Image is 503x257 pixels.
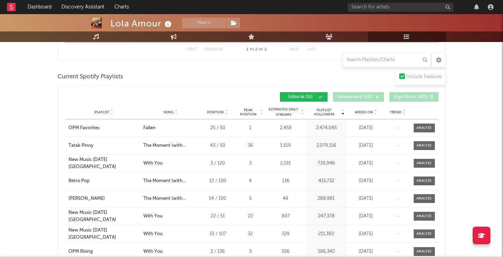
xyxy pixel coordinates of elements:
[202,160,234,167] div: 3 / 120
[285,95,317,99] span: Editorial ( 51 )
[68,209,140,223] a: New Music [DATE] [GEOGRAPHIC_DATA]
[308,125,345,132] div: 2,474,045
[355,110,373,114] span: Added On
[348,231,384,238] div: [DATE]
[390,110,401,114] span: Trend
[348,3,454,12] input: Search for artists
[267,231,304,238] div: 329
[267,195,304,202] div: 49
[348,178,384,185] div: [DATE]
[143,231,163,238] div: With You
[407,73,442,81] div: Include Features
[143,248,163,255] div: With You
[348,142,384,149] div: [DATE]
[259,48,263,51] span: of
[267,125,304,132] div: 2,458
[58,73,123,81] span: Current Spotify Playlists
[163,110,174,114] span: Song
[68,248,93,255] div: OPM Rising
[207,110,224,114] span: Position
[348,160,384,167] div: [DATE]
[237,231,264,238] div: 32
[68,195,140,202] a: [PERSON_NAME]
[202,195,234,202] div: 14 / 100
[68,178,90,185] div: Retro Pop
[250,48,254,51] span: to
[237,46,276,54] div: 1 2 2
[348,248,384,255] div: [DATE]
[389,92,438,102] button: Algorithmic(421)
[143,178,198,185] div: The Moment (with KOKORO)
[308,142,345,149] div: 2,079,156
[143,142,198,149] div: The Moment (with KOKORO)
[237,125,264,132] div: 1
[68,125,140,132] a: OPM Favorites
[394,95,428,99] span: Algorithmic ( 421 )
[308,231,345,238] div: 211,392
[237,142,264,149] div: 36
[143,160,163,167] div: With You
[202,231,234,238] div: 33 / 107
[202,248,234,255] div: 3 / 136
[202,178,234,185] div: 12 / 100
[308,213,345,220] div: 247,378
[68,125,100,132] div: OPM Favorites
[308,160,345,167] div: 739,946
[280,92,328,102] button: Editorial(51)
[307,48,316,52] button: Last
[143,195,198,202] div: The Moment (with KOKORO)
[68,195,105,202] div: [PERSON_NAME]
[143,213,163,220] div: With You
[308,108,341,116] span: Playlist Followers
[267,213,304,220] div: 807
[308,195,345,202] div: 288,981
[308,248,345,255] div: 186,342
[202,213,234,220] div: 22 / 51
[110,18,173,29] div: Lola Amour
[343,53,431,67] input: Search Playlists/Charts
[68,156,140,170] a: New Music [DATE] [GEOGRAPHIC_DATA]
[95,110,109,114] span: Playlist
[237,248,264,255] div: 3
[348,195,384,202] div: [DATE]
[143,125,156,132] div: Fallen
[202,125,234,132] div: 25 / 50
[337,95,373,99] span: Independent ( 243 )
[267,142,304,149] div: 1,519
[68,248,140,255] a: OPM Rising
[204,48,223,52] button: Previous
[68,227,140,241] a: New Music [DATE] [GEOGRAPHIC_DATA]
[237,213,264,220] div: 22
[267,178,304,185] div: 136
[348,125,384,132] div: [DATE]
[290,48,300,52] button: Next
[267,107,300,118] span: Estimated Daily Streams
[348,213,384,220] div: [DATE]
[308,178,345,185] div: 415,732
[267,248,304,255] div: 556
[333,92,384,102] button: Independent(243)
[182,18,226,28] button: Track
[237,195,264,202] div: 5
[267,160,304,167] div: 2,191
[237,160,264,167] div: 3
[237,108,259,116] span: Peak Position
[202,142,234,149] div: 43 / 50
[187,48,197,52] button: First
[68,142,140,149] a: Tatak Pinoy
[68,178,140,185] a: Retro Pop
[68,142,94,149] div: Tatak Pinoy
[237,178,264,185] div: 4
